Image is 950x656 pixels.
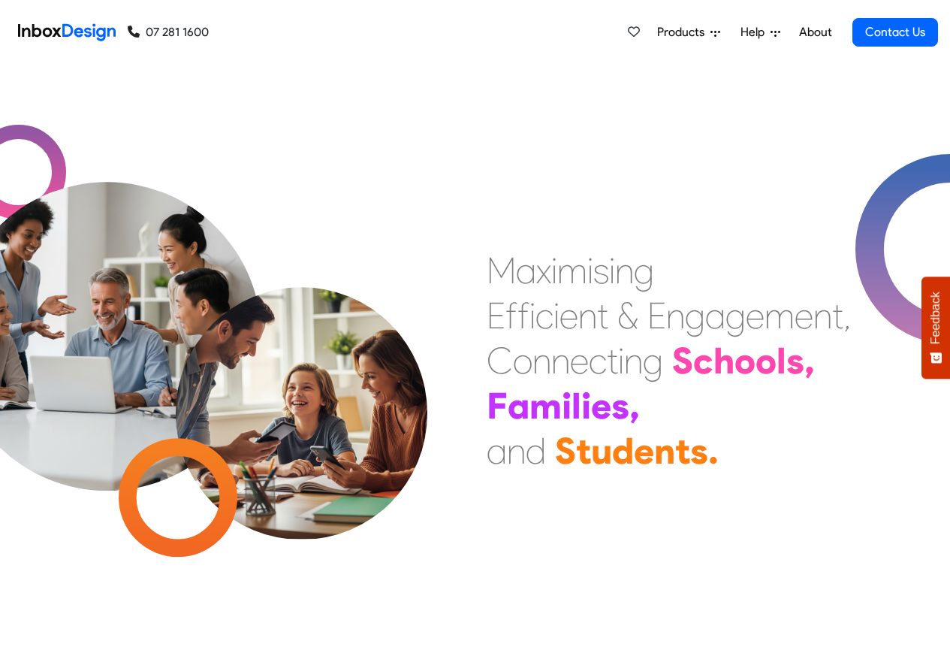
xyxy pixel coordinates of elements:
a: 07 281 1600 [128,23,209,41]
div: s [593,248,609,293]
div: a [487,428,507,473]
div: m [557,248,587,293]
img: parents_with_child.png [144,225,459,540]
div: a [508,383,529,428]
div: f [517,293,529,338]
div: x [536,248,551,293]
div: g [634,248,654,293]
div: n [813,293,832,338]
div: s [786,338,804,383]
div: n [624,338,643,383]
div: c [693,338,713,383]
div: t [675,428,690,473]
div: n [666,293,685,338]
a: About [795,17,836,47]
div: d [612,428,634,473]
div: n [532,338,551,383]
div: n [615,248,634,293]
div: i [581,383,591,428]
div: d [526,428,546,473]
div: g [685,293,705,338]
div: l [777,338,786,383]
div: , [629,383,640,428]
div: , [804,338,815,383]
div: m [529,383,562,428]
div: a [516,248,536,293]
div: o [734,338,755,383]
div: S [555,428,576,473]
span: Products [657,23,710,41]
div: a [705,293,725,338]
div: i [551,248,557,293]
div: o [755,338,777,383]
div: f [505,293,517,338]
div: s [690,428,708,473]
div: n [507,428,526,473]
button: Feedback - Show survey [921,277,950,379]
div: i [553,293,559,338]
span: Feedback [929,292,942,344]
div: E [487,293,505,338]
a: Products [651,17,726,47]
div: g [643,338,663,383]
div: F [487,383,508,428]
div: t [832,293,843,338]
div: t [607,338,618,383]
a: Contact Us [852,18,938,47]
div: u [591,428,612,473]
div: e [559,293,578,338]
div: C [487,338,513,383]
div: c [535,293,553,338]
div: l [572,383,581,428]
a: Help [734,17,786,47]
div: i [529,293,535,338]
div: Maximising Efficient & Engagement, Connecting Schools, Families, and Students. [487,248,851,473]
div: e [634,428,654,473]
div: t [597,293,608,338]
div: , [843,293,851,338]
div: o [513,338,532,383]
div: . [708,428,719,473]
div: i [618,338,624,383]
div: n [578,293,597,338]
div: e [570,338,589,383]
div: i [562,383,572,428]
div: i [609,248,615,293]
span: Help [740,23,771,41]
div: n [654,428,675,473]
div: & [617,293,638,338]
div: s [611,383,629,428]
div: e [746,293,765,338]
div: n [551,338,570,383]
div: M [487,248,516,293]
div: e [795,293,813,338]
div: m [765,293,795,338]
div: g [725,293,746,338]
div: t [576,428,591,473]
div: i [587,248,593,293]
div: S [672,338,693,383]
div: c [589,338,607,383]
div: h [713,338,734,383]
div: E [647,293,666,338]
div: e [591,383,611,428]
